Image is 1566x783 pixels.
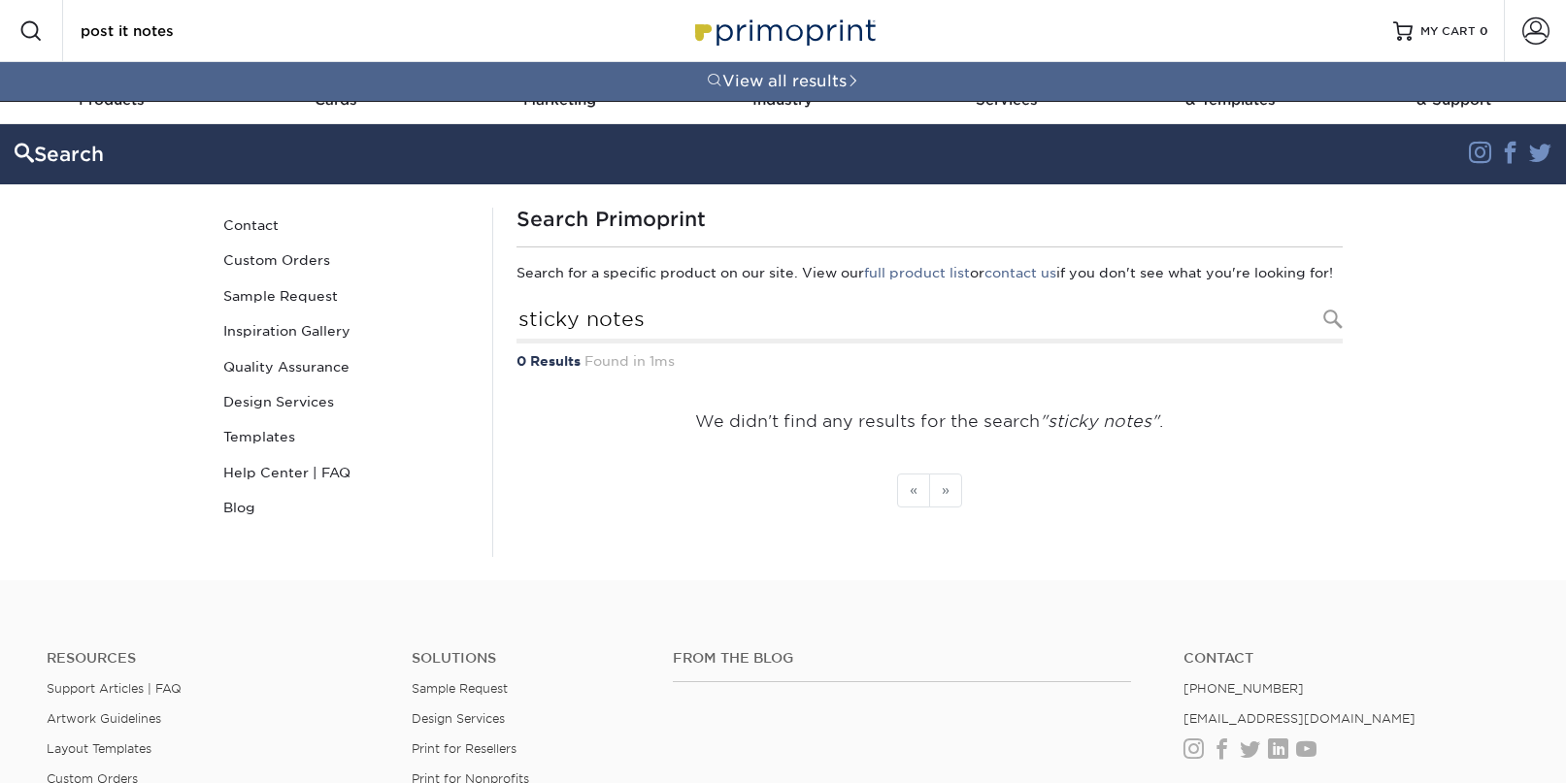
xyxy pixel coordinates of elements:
a: Contact [1183,650,1519,667]
a: Custom Orders [216,243,478,277]
input: Search Products... [516,299,1343,343]
img: Primoprint [686,10,881,51]
p: We didn't find any results for the search . [516,409,1343,435]
h4: Solutions [412,650,644,667]
a: Templates [216,419,478,454]
h4: Resources [47,650,383,667]
a: Support Articles | FAQ [47,681,182,696]
a: [PHONE_NUMBER] [1183,681,1304,696]
iframe: Google Customer Reviews [5,724,165,776]
a: Design Services [216,384,478,419]
strong: 0 Results [516,353,581,369]
a: [EMAIL_ADDRESS][DOMAIN_NAME] [1183,711,1416,726]
a: Sample Request [216,278,478,313]
a: Contact [216,208,478,243]
a: Help Center | FAQ [216,455,478,490]
span: Found in 1ms [584,353,675,369]
span: MY CART [1420,23,1476,40]
a: Print for Resellers [412,741,516,756]
a: Sample Request [412,681,508,696]
a: contact us [984,265,1056,280]
a: Quality Assurance [216,349,478,384]
span: 0 [1480,24,1488,38]
p: Search for a specific product on our site. View our or if you don't see what you're looking for! [516,263,1343,282]
a: Artwork Guidelines [47,711,161,726]
input: SEARCH PRODUCTS..... [79,19,268,43]
em: "sticky notes" [1040,411,1159,431]
h4: From the Blog [673,650,1131,667]
a: Design Services [412,711,505,726]
h1: Search Primoprint [516,208,1343,231]
a: full product list [864,265,970,280]
a: Inspiration Gallery [216,313,478,348]
a: Blog [216,490,478,525]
